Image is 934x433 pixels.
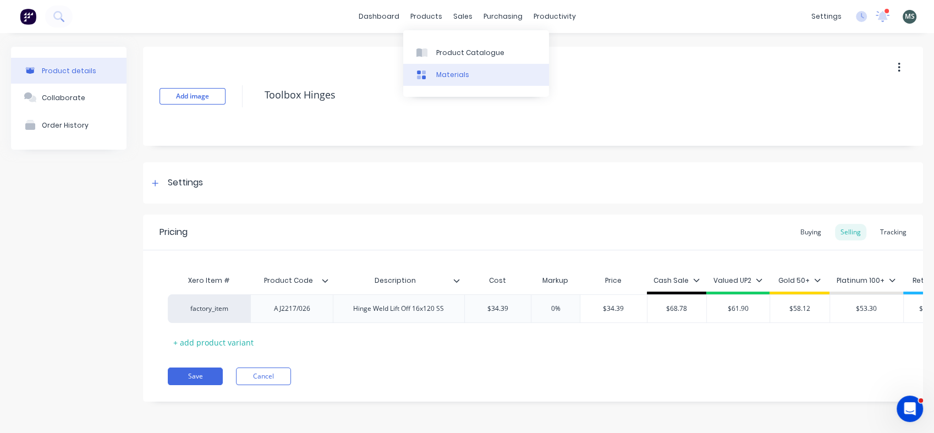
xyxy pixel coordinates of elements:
span: MS [905,12,915,21]
div: Did that answer your question? [9,68,147,92]
div: Factory says… [9,93,211,201]
img: Factory [20,8,36,25]
a: dashboard [353,8,405,25]
div: Order History [42,121,89,129]
div: Did that answer your question? [18,75,139,86]
div: Hinge Weld Lift Off 16x120 SS [344,302,453,316]
button: Add image [160,88,226,105]
button: Collaborate [11,84,127,111]
div: factory_item [179,304,239,314]
div: Factory • AI Agent • 19h ago [18,303,112,310]
button: Upload attachment [17,349,26,358]
div: Tracking [875,224,912,240]
div: Product details [42,67,96,75]
div: Pricing [160,226,188,239]
div: Settings [168,176,203,190]
button: Home [172,4,193,25]
div: $53.30 [830,295,904,322]
div: $34.39 [580,295,647,322]
div: Collaborate [42,94,85,102]
div: no should be good for now. i will be in touch if I have questions [48,208,202,229]
h1: Factory [53,6,86,14]
div: $68.78 [647,295,707,322]
iframe: Intercom live chat [897,396,923,422]
div: $34.39 [465,295,531,322]
div: Buying [795,224,827,240]
div: Cost [464,270,531,292]
div: Product Code [250,270,333,292]
div: products [405,8,448,25]
div: Materials [436,70,469,80]
div: Product Code [250,267,326,294]
button: Send a message… [189,344,206,362]
a: Product Catalogue [403,41,549,63]
div: productivity [528,8,581,25]
div: Gold 50+ [778,276,821,286]
div: Description [333,267,458,294]
button: Product details [11,58,127,84]
div: Selling [835,224,866,240]
div: Great to hear that! Feel free to reach out anytime you have more questions—I'm here to help whene... [9,245,180,301]
textarea: Message… [9,315,211,344]
div: purchasing [478,8,528,25]
a: Materials [403,64,549,86]
p: The team can also help [53,14,137,25]
div: Markup [531,270,580,292]
button: Save [168,368,223,385]
a: Source reference 8316236: [172,51,180,60]
textarea: Toolbox Hinges [259,82,856,108]
div: Yes, there is a how-to video for setting up and using the Planner in Factory. You can watch the f... [18,7,202,61]
div: Xero Item # [168,270,250,292]
div: Price [580,270,647,292]
div: Great to hear that! Feel free to reach out anytime you have more questions—I'm here to help whene... [18,251,172,294]
div: $58.12 [770,295,829,322]
div: Product Catalogue [436,48,504,58]
div: Platinum 100+ [837,276,895,286]
div: Factory says… [9,68,211,94]
div: Valued UP2 [713,276,762,286]
div: no should be good for now. i will be in touch if I have questions [40,201,211,236]
div: 0% [528,295,583,322]
div: sales [448,8,478,25]
div: + add product variant [168,334,259,351]
div: Just checking in to see if you still need help with setting up the Planner and schedule in Factor... [9,93,180,193]
div: settings [806,8,847,25]
div: $61.90 [707,295,770,322]
button: Cancel [236,368,291,385]
a: Planner walkthrough video here [30,29,153,37]
div: Cash Sale [653,276,700,286]
button: go back [7,4,28,25]
div: Mike says… [9,201,211,245]
img: Profile image for Factory [31,6,49,24]
button: Emoji picker [35,349,43,358]
div: Close [193,4,213,24]
div: Just checking in to see if you still need help with setting up the Planner and schedule in Factor... [18,100,172,186]
div: Description [333,270,464,292]
button: Order History [11,111,127,139]
div: Factory says… [9,245,211,325]
div: AJ2217/026 [265,302,320,316]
